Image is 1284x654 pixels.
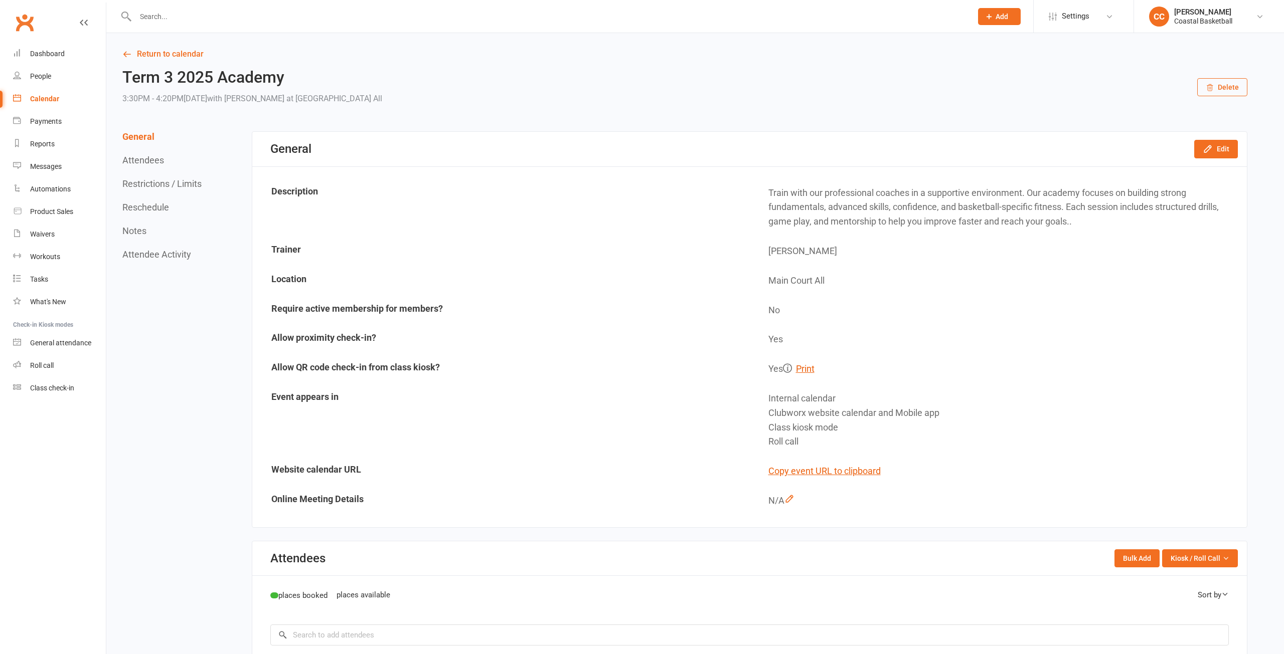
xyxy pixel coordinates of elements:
[978,8,1021,25] button: Add
[253,237,749,266] td: Trainer
[13,377,106,399] a: Class kiosk mode
[13,43,106,65] a: Dashboard
[270,142,311,156] div: General
[122,249,191,260] button: Attendee Activity
[253,325,749,354] td: Allow proximity check-in?
[253,296,749,325] td: Require active membership for members?
[13,110,106,133] a: Payments
[122,155,164,165] button: Attendees
[1162,549,1238,567] button: Kiosk / Roll Call
[750,267,1246,295] td: Main Court All
[1114,549,1160,567] button: Bulk Add
[1174,8,1232,17] div: [PERSON_NAME]
[768,464,881,479] button: Copy event URL to clipboard
[750,296,1246,325] td: No
[270,624,1229,645] input: Search to add attendees
[30,275,48,283] div: Tasks
[122,202,169,212] button: Reschedule
[1194,140,1238,158] button: Edit
[253,487,749,515] td: Online Meeting Details
[30,361,54,369] div: Roll call
[768,434,1239,449] div: Roll call
[13,133,106,155] a: Reports
[30,72,51,80] div: People
[253,355,749,383] td: Allow QR code check-in from class kiosk?
[30,230,55,238] div: Waivers
[12,10,37,35] a: Clubworx
[30,50,65,58] div: Dashboard
[30,117,62,125] div: Payments
[122,131,154,142] button: General
[30,298,66,306] div: What's New
[750,325,1246,354] td: Yes
[122,178,202,189] button: Restrictions / Limits
[13,332,106,354] a: General attendance kiosk mode
[122,47,1247,61] a: Return to calendar
[1062,5,1089,28] span: Settings
[30,253,60,261] div: Workouts
[1198,589,1229,601] div: Sort by
[13,178,106,200] a: Automations
[13,200,106,223] a: Product Sales
[122,92,382,106] div: 3:30PM - 4:20PM[DATE]
[286,94,382,103] span: at [GEOGRAPHIC_DATA] All
[768,391,1239,406] div: Internal calendar
[796,363,815,374] a: Print
[768,406,1239,420] div: Clubworx website calendar and Mobile app
[270,551,326,565] div: Attendees
[253,384,749,456] td: Event appears in
[996,13,1008,21] span: Add
[13,155,106,178] a: Messages
[132,10,965,24] input: Search...
[1149,7,1169,27] div: CC
[1197,78,1247,96] button: Delete
[122,226,146,236] button: Notes
[30,185,71,193] div: Automations
[337,590,390,599] span: places available
[30,162,62,170] div: Messages
[13,65,106,88] a: People
[13,223,106,246] a: Waivers
[13,246,106,268] a: Workouts
[768,494,1239,508] div: N/A
[750,237,1246,266] td: [PERSON_NAME]
[30,384,74,392] div: Class check-in
[30,140,55,148] div: Reports
[122,69,382,86] h2: Term 3 2025 Academy
[30,95,59,103] div: Calendar
[278,591,328,600] span: places booked
[1171,553,1220,564] span: Kiosk / Roll Call
[253,179,749,236] td: Description
[253,457,749,486] td: Website calendar URL
[207,94,284,103] span: with [PERSON_NAME]
[750,179,1246,236] td: Train with our professional coaches in a supportive environment. Our academy focuses on building ...
[1174,17,1232,26] div: Coastal Basketball
[253,267,749,295] td: Location
[768,362,1239,376] div: Yes
[30,339,91,347] div: General attendance
[13,291,106,313] a: What's New
[768,420,1239,435] div: Class kiosk mode
[13,354,106,377] a: Roll call
[30,207,73,215] div: Product Sales
[13,268,106,291] a: Tasks
[13,88,106,110] a: Calendar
